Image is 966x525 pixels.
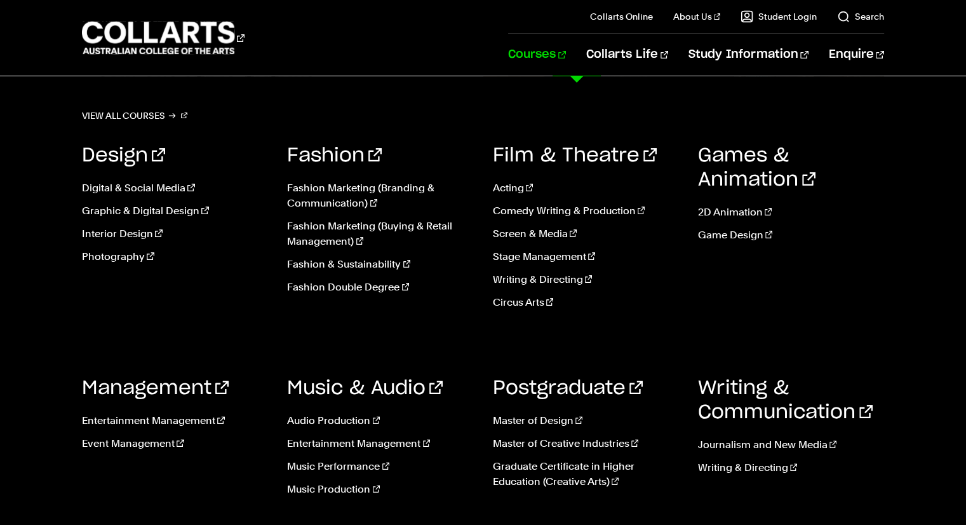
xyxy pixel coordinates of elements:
[287,436,473,451] a: Entertainment Management
[82,436,268,451] a: Event Management
[82,379,229,398] a: Management
[698,146,815,189] a: Games & Animation
[688,34,808,76] a: Study Information
[698,228,884,243] a: Game Design
[493,203,679,219] a: Comedy Writing & Production
[287,146,382,165] a: Fashion
[586,34,668,76] a: Collarts Life
[493,413,679,428] a: Master of Design
[287,459,473,474] a: Music Performance
[493,295,679,310] a: Circus Arts
[493,379,643,398] a: Postgraduate
[82,226,268,242] a: Interior Design
[287,219,473,249] a: Fashion Marketing (Buying & Retail Management)
[508,34,566,76] a: Courses
[287,413,473,428] a: Audio Production
[590,10,653,23] a: Collarts Online
[82,249,268,264] a: Photography
[82,20,245,56] div: Go to homepage
[829,34,884,76] a: Enquire
[493,226,679,242] a: Screen & Media
[698,460,884,475] a: Writing & Directing
[493,459,679,489] a: Graduate Certificate in Higher Education (Creative Arts)
[287,257,473,272] a: Fashion & Sustainability
[287,482,473,497] a: Music Production
[698,437,884,453] a: Journalism and New Media
[287,280,473,295] a: Fashion Double Degree
[82,413,268,428] a: Entertainment Management
[82,107,187,125] a: View all courses
[837,10,884,23] a: Search
[493,436,679,451] a: Master of Creative Industries
[493,181,679,196] a: Acting
[82,146,165,165] a: Design
[698,205,884,220] a: 2D Animation
[493,249,679,264] a: Stage Management
[673,10,720,23] a: About Us
[493,272,679,287] a: Writing & Directing
[287,181,473,211] a: Fashion Marketing (Branding & Communication)
[698,379,873,422] a: Writing & Communication
[82,181,268,196] a: Digital & Social Media
[287,379,443,398] a: Music & Audio
[741,10,817,23] a: Student Login
[82,203,268,219] a: Graphic & Digital Design
[493,146,657,165] a: Film & Theatre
